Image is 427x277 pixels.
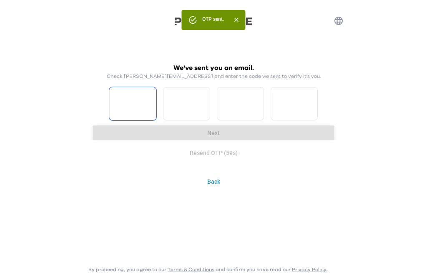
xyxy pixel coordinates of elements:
button: Back [88,174,339,190]
input: Please enter OTP character 4 [271,87,318,120]
img: Preface Logo [172,17,255,25]
input: Please enter OTP character 3 [217,87,264,120]
a: Terms & Conditions [168,267,214,272]
h2: We've sent you an email. [173,63,254,73]
p: Check [PERSON_NAME][EMAIL_ADDRESS] and enter the code we sent to verify it's you. [107,73,321,80]
input: Please enter OTP character 2 [163,87,210,120]
a: Privacy Policy [292,267,327,272]
div: OTP sent. [202,12,224,27]
input: Please enter OTP character 1 [109,87,156,120]
button: Close [231,14,242,25]
p: By proceeding, you agree to our and confirm you have read our . [88,266,328,273]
